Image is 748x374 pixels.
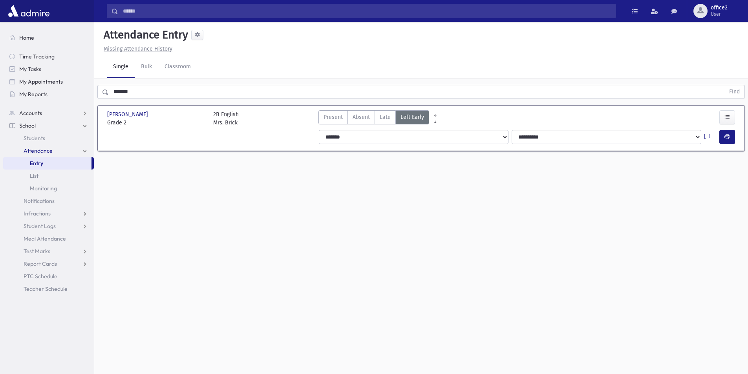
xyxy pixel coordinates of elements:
span: Time Tracking [19,53,55,60]
span: List [30,172,38,179]
span: Monitoring [30,185,57,192]
button: Find [724,85,744,99]
a: My Tasks [3,63,94,75]
a: Time Tracking [3,50,94,63]
span: My Reports [19,91,48,98]
a: School [3,119,94,132]
a: Infractions [3,207,94,220]
a: Students [3,132,94,144]
span: Teacher Schedule [24,285,68,292]
input: Search [118,4,616,18]
a: Bulk [135,56,158,78]
span: My Appointments [19,78,63,85]
a: Attendance [3,144,94,157]
span: Report Cards [24,260,57,267]
span: Late [380,113,391,121]
span: School [19,122,36,129]
div: AttTypes [318,110,429,127]
span: Student Logs [24,223,56,230]
a: Accounts [3,107,94,119]
span: PTC Schedule [24,273,57,280]
u: Missing Attendance History [104,46,172,52]
span: Test Marks [24,248,50,255]
a: Notifications [3,195,94,207]
h5: Attendance Entry [101,28,188,42]
a: My Appointments [3,75,94,88]
div: 2B English Mrs. Brick [213,110,239,127]
span: My Tasks [19,66,41,73]
a: Test Marks [3,245,94,257]
span: Infractions [24,210,51,217]
span: Home [19,34,34,41]
a: Report Cards [3,257,94,270]
a: My Reports [3,88,94,100]
a: List [3,170,94,182]
span: Accounts [19,109,42,117]
a: Teacher Schedule [3,283,94,295]
span: Left Early [401,113,424,121]
a: Entry [3,157,91,170]
a: Monitoring [3,182,94,195]
a: Missing Attendance History [101,46,172,52]
span: [PERSON_NAME] [107,110,150,119]
span: Entry [30,160,43,167]
a: Student Logs [3,220,94,232]
span: Notifications [24,197,55,204]
span: Grade 2 [107,119,205,127]
a: PTC Schedule [3,270,94,283]
span: Meal Attendance [24,235,66,242]
span: Present [324,113,343,121]
span: Attendance [24,147,53,154]
span: office2 [711,5,728,11]
span: Students [24,135,45,142]
img: AdmirePro [6,3,51,19]
a: Home [3,31,94,44]
a: Single [107,56,135,78]
a: Classroom [158,56,197,78]
span: Absent [353,113,370,121]
a: Meal Attendance [3,232,94,245]
span: User [711,11,728,17]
